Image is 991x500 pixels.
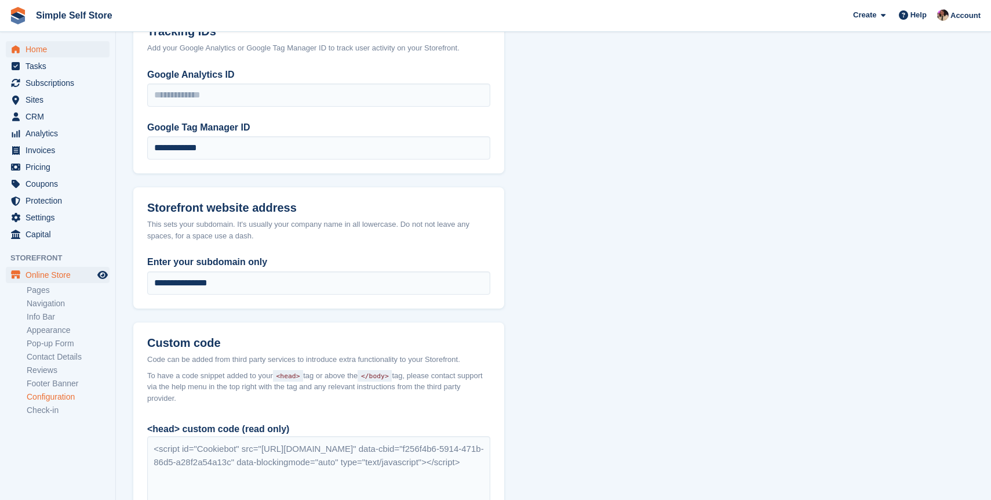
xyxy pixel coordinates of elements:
div: <head> custom code (read only) [147,422,490,436]
span: CRM [25,108,95,125]
a: Navigation [27,298,110,309]
h2: Custom code [147,336,490,350]
span: Online Store [25,267,95,283]
a: menu [6,209,110,226]
span: Analytics [25,125,95,142]
a: menu [6,75,110,91]
a: menu [6,267,110,283]
h2: Storefront website address [147,201,490,215]
a: menu [6,108,110,125]
code: <head> [273,370,303,382]
a: menu [6,226,110,242]
a: menu [6,41,110,57]
span: Help [910,9,927,21]
a: Pop-up Form [27,338,110,349]
div: Add your Google Analytics or Google Tag Manager ID to track user activity on your Storefront. [147,42,490,54]
span: Protection [25,193,95,209]
div: This sets your subdomain. It's usually your company name in all lowercase. Do not not leave any s... [147,219,490,241]
span: Create [853,9,876,21]
label: Enter your subdomain only [147,255,490,269]
code: </body> [358,370,392,382]
span: Account [950,10,981,21]
a: Footer Banner [27,378,110,389]
a: menu [6,125,110,142]
img: stora-icon-8386f47178a22dfd0bd8f6a31ec36ba5ce8667c1dd55bd0f319d3a0aa187defe.svg [9,7,27,24]
a: menu [6,159,110,175]
a: Check-in [27,405,110,416]
a: menu [6,193,110,209]
a: Appearance [27,325,110,336]
a: Preview store [96,268,110,282]
span: Invoices [25,142,95,158]
span: Storefront [10,252,115,264]
a: menu [6,92,110,108]
a: menu [6,176,110,192]
div: Code can be added from third party services to introduce extra functionality to your Storefront. [147,354,490,365]
span: Capital [25,226,95,242]
a: Info Bar [27,311,110,323]
span: Home [25,41,95,57]
label: Google Analytics ID [147,68,490,82]
img: Scott McCutcheon [937,9,949,21]
a: Reviews [27,365,110,376]
span: Settings [25,209,95,226]
span: To have a code snippet added to your tag or above the tag, please contact support via the help me... [147,370,490,404]
label: Google Tag Manager ID [147,121,490,135]
a: Configuration [27,392,110,403]
a: Contact Details [27,352,110,363]
a: menu [6,142,110,158]
span: Subscriptions [25,75,95,91]
span: Pricing [25,159,95,175]
a: Pages [27,285,110,296]
span: Sites [25,92,95,108]
a: menu [6,58,110,74]
span: Tasks [25,58,95,74]
span: Coupons [25,176,95,192]
a: Simple Self Store [31,6,117,25]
